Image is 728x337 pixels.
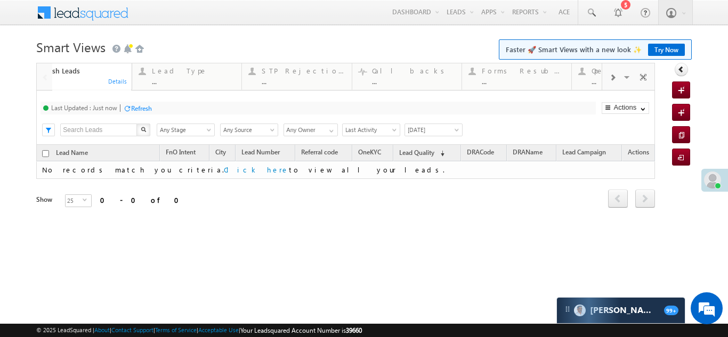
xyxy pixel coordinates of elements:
[648,44,685,56] a: Try Now
[323,124,337,135] a: Show All Items
[343,125,397,135] span: Last Activity
[284,123,337,136] div: Owner Filter
[262,67,345,75] div: STP Rejection Reason
[241,63,352,90] a: STP Rejection Reason...
[352,63,462,90] a: Call backs...
[635,191,655,208] a: next
[284,124,338,136] input: Type to Search
[602,102,649,114] button: Actions
[405,125,459,135] span: [DATE]
[482,77,565,85] div: ...
[51,104,117,112] div: Last Updated : Just now
[152,67,235,75] div: Lead Type
[507,146,548,160] a: DRAName
[557,146,611,160] a: Lead Campaign
[221,125,274,135] span: Any Source
[358,148,381,156] span: OneKYC
[372,67,455,75] div: Call backs
[141,127,146,132] img: Search
[467,148,494,156] span: DRACode
[100,194,185,206] div: 0 - 0 of 0
[664,306,678,315] span: 99+
[592,77,675,85] div: ...
[436,149,444,158] span: (sorted descending)
[342,124,400,136] a: Last Activity
[405,124,463,136] a: [DATE]
[198,326,239,333] a: Acceptable Use
[296,146,343,160] a: Referral code
[131,104,152,112] div: Refresh
[513,148,543,156] span: DRAName
[608,191,628,208] a: prev
[160,146,201,160] a: FnO Intent
[301,148,338,156] span: Referral code
[462,63,572,90] a: Forms Resubmitted...
[42,67,125,75] div: Fresh Leads
[36,38,106,55] span: Smart Views
[224,165,289,174] a: Click here
[42,77,125,85] div: 0
[155,326,197,333] a: Terms of Service
[346,326,362,334] span: 39660
[220,124,278,136] a: Any Source
[36,195,56,204] div: Show
[157,125,211,135] span: Any Stage
[592,67,675,75] div: Open Leads
[94,326,110,333] a: About
[372,77,455,85] div: ...
[60,124,137,136] input: Search Leads
[608,190,628,208] span: prev
[220,123,278,136] div: Lead Source Filter
[210,146,231,160] a: City
[42,150,49,157] input: Check all records
[262,77,345,85] div: ...
[51,147,93,161] a: Lead Name
[108,76,128,86] div: Details
[166,148,196,156] span: FnO Intent
[622,146,654,160] span: Actions
[36,161,655,179] td: No records match you criteria. to view all your leads.
[157,124,215,136] a: Any Stage
[394,146,450,160] a: Lead Quality (sorted descending)
[111,326,153,333] a: Contact Support
[66,195,83,207] span: 25
[152,77,235,85] div: ...
[462,146,499,160] a: DRACode
[506,44,685,55] span: Faster 🚀 Smart Views with a new look ✨
[240,326,362,334] span: Your Leadsquared Account Number is
[241,148,280,156] span: Lead Number
[157,123,215,136] div: Lead Stage Filter
[36,325,362,335] span: © 2025 LeadSquared | | | | |
[482,67,565,75] div: Forms Resubmitted
[562,148,606,156] span: Lead Campaign
[635,190,655,208] span: next
[571,63,682,90] a: Open Leads...
[22,63,132,91] a: Fresh Leads0Details
[132,63,242,90] a: Lead Type...
[83,198,91,202] span: select
[236,146,285,160] a: Lead Number
[215,148,226,156] span: City
[353,146,386,160] a: OneKYC
[556,297,685,324] div: carter-dragCarter[PERSON_NAME]99+
[399,149,434,157] span: Lead Quality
